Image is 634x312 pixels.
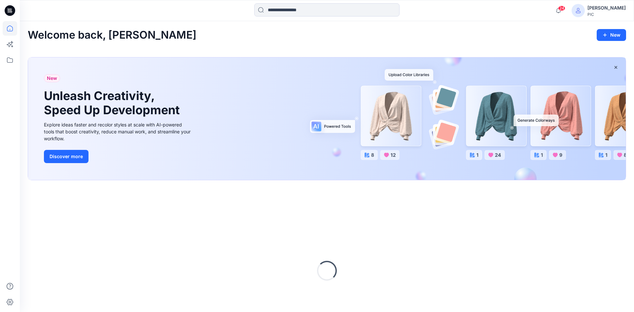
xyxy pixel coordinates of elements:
[576,8,581,13] svg: avatar
[597,29,626,41] button: New
[44,121,193,142] div: Explore ideas faster and recolor styles at scale with AI-powered tools that boost creativity, red...
[587,4,626,12] div: [PERSON_NAME]
[44,89,183,117] h1: Unleash Creativity, Speed Up Development
[28,29,196,41] h2: Welcome back, [PERSON_NAME]
[587,12,626,17] div: PIC
[558,6,565,11] span: 24
[47,74,57,82] span: New
[44,150,193,163] a: Discover more
[44,150,88,163] button: Discover more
